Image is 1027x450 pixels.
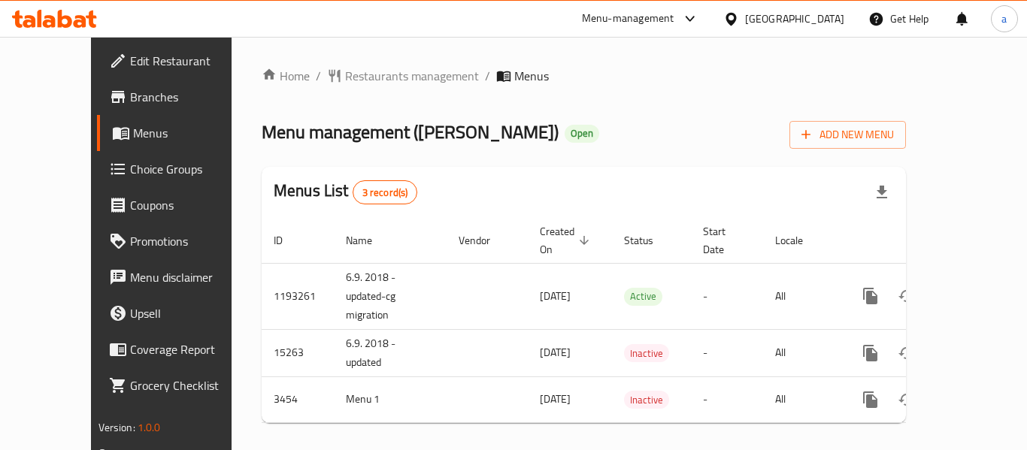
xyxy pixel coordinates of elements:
span: ID [274,231,302,249]
td: 6.9. 2018 - updated [334,329,447,376]
span: [DATE] [540,343,571,362]
a: Branches [97,79,262,115]
div: Open [565,125,599,143]
span: Created On [540,222,594,258]
a: Promotions [97,223,262,259]
nav: breadcrumb [262,67,906,85]
h2: Menus List [274,180,417,204]
span: Upsell [130,304,250,322]
a: Grocery Checklist [97,367,262,403]
div: Inactive [624,344,669,362]
span: Add New Menu [801,125,894,144]
a: Restaurants management [327,67,479,85]
span: Locale [775,231,823,249]
td: 6.9. 2018 - updated-cg migration [334,263,447,329]
td: 3454 [262,376,334,422]
span: Menus [514,67,549,85]
td: 1193261 [262,263,334,329]
table: enhanced table [262,218,1009,423]
th: Actions [841,218,1009,264]
div: Menu-management [582,10,674,28]
li: / [485,67,490,85]
td: 15263 [262,329,334,376]
div: Export file [864,174,900,210]
button: Add New Menu [789,121,906,149]
span: Edit Restaurant [130,52,250,70]
div: Total records count [353,180,418,204]
span: [DATE] [540,389,571,409]
td: Menu 1 [334,376,447,422]
div: Active [624,288,662,306]
a: Menu disclaimer [97,259,262,295]
span: Menu management ( [PERSON_NAME] ) [262,115,559,149]
span: Restaurants management [345,67,479,85]
span: [DATE] [540,286,571,306]
span: Open [565,127,599,140]
li: / [316,67,321,85]
div: [GEOGRAPHIC_DATA] [745,11,844,27]
td: All [763,329,841,376]
span: a [1001,11,1007,27]
button: more [853,382,889,418]
span: Coverage Report [130,340,250,358]
td: - [691,376,763,422]
td: All [763,263,841,329]
span: Inactive [624,391,669,409]
a: Choice Groups [97,151,262,187]
span: Inactive [624,345,669,362]
button: Change Status [889,278,925,314]
span: 3 record(s) [353,186,417,200]
td: All [763,376,841,422]
span: Grocery Checklist [130,376,250,394]
button: Change Status [889,382,925,418]
span: Start Date [703,222,745,258]
a: Edit Restaurant [97,43,262,79]
td: - [691,263,763,329]
a: Upsell [97,295,262,331]
span: Name [346,231,392,249]
span: Choice Groups [130,160,250,178]
a: Menus [97,115,262,151]
span: Status [624,231,673,249]
span: Active [624,288,662,305]
a: Coverage Report [97,331,262,367]
span: Version: [98,418,135,437]
a: Home [262,67,310,85]
button: Change Status [889,335,925,371]
span: Menus [133,124,250,142]
a: Coupons [97,187,262,223]
td: - [691,329,763,376]
span: Menu disclaimer [130,268,250,286]
span: Promotions [130,232,250,250]
span: Branches [130,88,250,106]
span: 1.0.0 [138,418,161,437]
span: Vendor [459,231,510,249]
div: Inactive [624,391,669,409]
button: more [853,278,889,314]
button: more [853,335,889,371]
span: Coupons [130,196,250,214]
